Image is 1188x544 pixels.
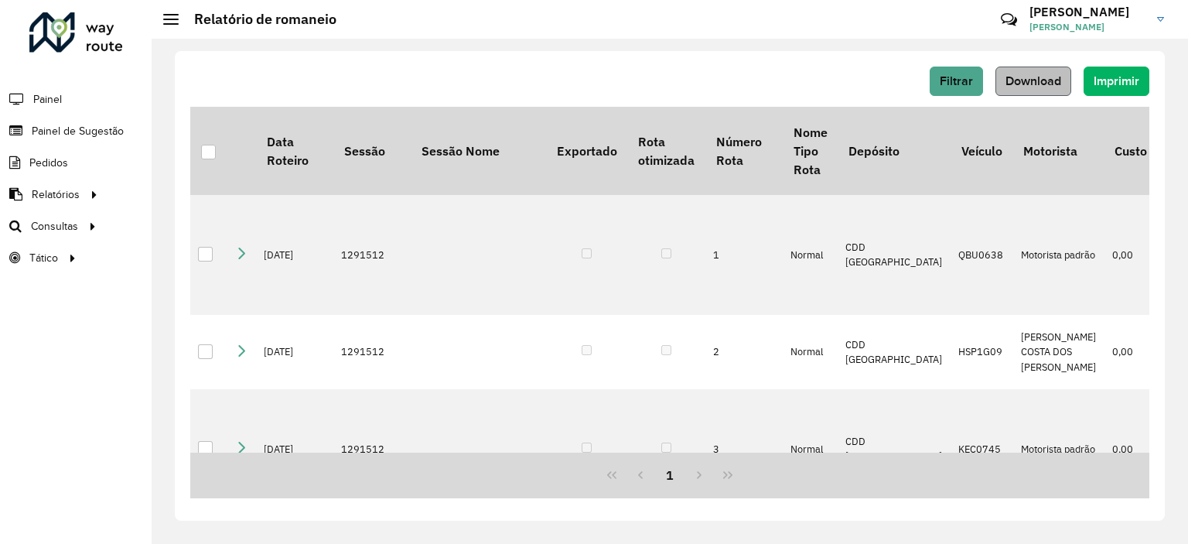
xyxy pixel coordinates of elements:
td: Normal [783,315,838,390]
th: Sessão Nome [411,107,546,195]
th: Nome Tipo Rota [783,107,838,195]
span: Filtrar [940,74,973,87]
td: 1291512 [333,389,411,508]
th: Sessão [333,107,411,195]
td: Motorista padrão [1013,195,1104,314]
span: Painel [33,91,62,108]
td: 1291512 [333,195,411,314]
button: Filtrar [930,67,983,96]
td: Motorista padrão [1013,389,1104,508]
span: Consultas [31,218,78,234]
th: Motorista [1013,107,1104,195]
span: [PERSON_NAME] [1029,20,1145,34]
span: Relatórios [32,186,80,203]
td: CDD [GEOGRAPHIC_DATA] [838,195,951,314]
td: 0,00 [1104,315,1158,390]
th: Data Roteiro [256,107,333,195]
a: Contato Rápido [992,3,1026,36]
h2: Relatório de romaneio [179,11,336,28]
span: Tático [29,250,58,266]
td: Normal [783,389,838,508]
td: 1291512 [333,315,411,390]
span: Painel de Sugestão [32,123,124,139]
td: QBU0638 [951,195,1012,314]
td: 0,00 [1104,195,1158,314]
span: Imprimir [1094,74,1139,87]
span: Download [1005,74,1061,87]
td: HSP1G09 [951,315,1012,390]
th: Custo [1104,107,1158,195]
th: Veículo [951,107,1012,195]
th: Número Rota [705,107,783,195]
button: 1 [655,460,684,490]
th: Depósito [838,107,951,195]
td: [DATE] [256,315,333,390]
button: Download [995,67,1071,96]
td: 0,00 [1104,389,1158,508]
button: Imprimir [1084,67,1149,96]
td: 3 [705,389,783,508]
td: Normal [783,195,838,314]
td: [PERSON_NAME] COSTA DOS [PERSON_NAME] [1013,315,1104,390]
h3: [PERSON_NAME] [1029,5,1145,19]
td: [DATE] [256,195,333,314]
td: CDD [GEOGRAPHIC_DATA] [838,389,951,508]
td: CDD [GEOGRAPHIC_DATA] [838,315,951,390]
span: Pedidos [29,155,68,171]
td: KEC0745 [951,389,1012,508]
th: Rota otimizada [627,107,705,195]
td: 2 [705,315,783,390]
td: [DATE] [256,389,333,508]
th: Exportado [546,107,627,195]
td: 1 [705,195,783,314]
